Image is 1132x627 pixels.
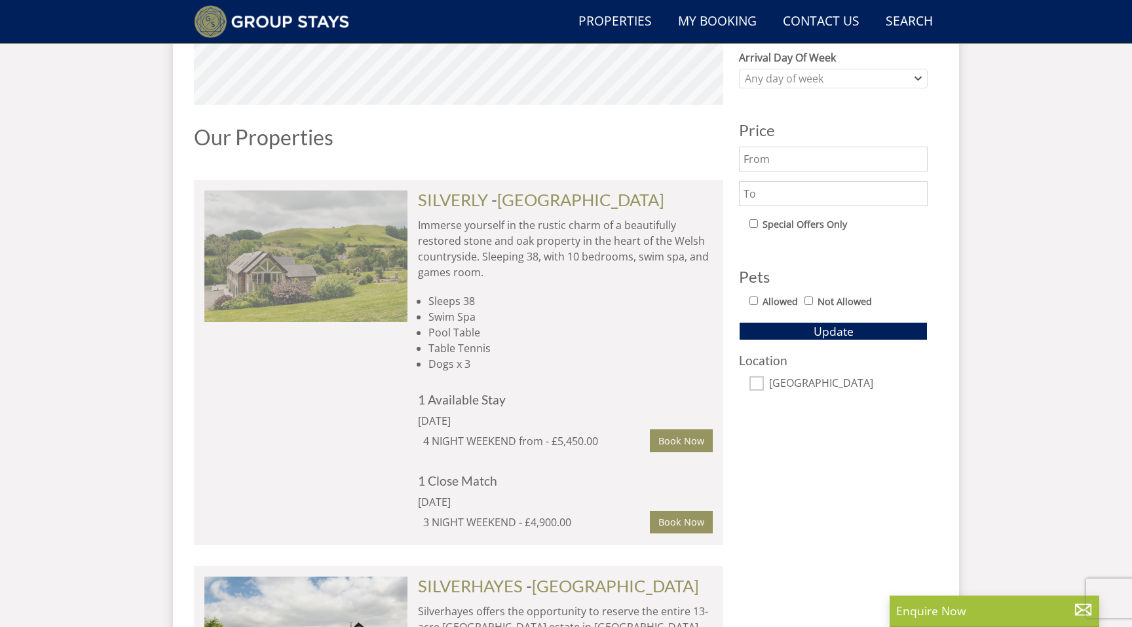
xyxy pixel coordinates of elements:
[739,69,928,88] div: Combobox
[428,356,713,372] li: Dogs x 3
[880,7,938,37] a: Search
[194,126,723,149] h1: Our Properties
[532,576,699,596] a: [GEOGRAPHIC_DATA]
[739,322,928,340] button: Update
[428,309,713,325] li: Swim Spa
[739,147,928,171] input: From
[573,7,657,37] a: Properties
[650,429,713,452] a: Book Now
[418,413,595,429] div: [DATE]
[739,122,928,139] h3: Price
[650,511,713,533] a: Book Now
[418,576,523,596] a: SILVERHAYES
[194,5,349,38] img: Group Stays
[778,7,865,37] a: Contact Us
[418,474,713,488] h4: 1 Close Match
[763,217,847,232] label: Special Offers Only
[491,190,664,209] span: -
[742,71,911,86] div: Any day of week
[423,514,650,530] div: 3 NIGHT WEEKEND - £4,900.00
[739,181,928,206] input: To
[896,602,1093,619] p: Enquire Now
[818,295,872,309] label: Not Allowed
[769,377,928,391] label: [GEOGRAPHIC_DATA]
[418,217,713,280] p: Immerse yourself in the rustic charm of a beautifully restored stone and oak property in the hear...
[423,433,650,449] div: 4 NIGHT WEEKEND from - £5,450.00
[739,268,928,285] h3: Pets
[673,7,762,37] a: My Booking
[739,50,928,65] label: Arrival Day Of Week
[739,353,928,367] h3: Location
[418,190,488,209] a: SILVERLY
[204,190,407,321] img: Silverly_Holiday_Home_Aberystwyth_Sleeps_27.original.jpg
[418,494,595,510] div: [DATE]
[428,325,713,340] li: Pool Table
[428,293,713,309] li: Sleeps 38
[428,340,713,356] li: Table Tennis
[418,393,713,406] h4: 1 Available Stay
[763,295,798,309] label: Allowed
[526,576,699,596] span: -
[814,323,854,339] span: Update
[497,190,664,209] a: [GEOGRAPHIC_DATA]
